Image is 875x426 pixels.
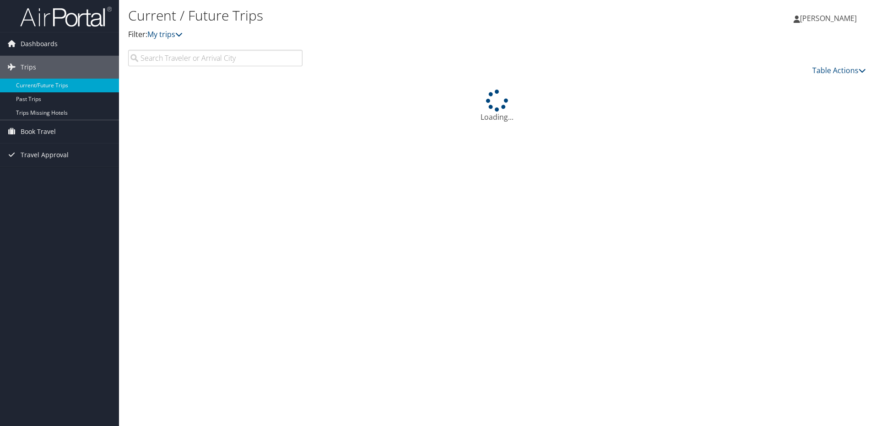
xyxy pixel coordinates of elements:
span: Travel Approval [21,144,69,166]
img: airportal-logo.png [20,6,112,27]
input: Search Traveler or Arrival City [128,50,302,66]
span: Book Travel [21,120,56,143]
h1: Current / Future Trips [128,6,620,25]
span: Trips [21,56,36,79]
span: [PERSON_NAME] [800,13,857,23]
a: My trips [147,29,183,39]
div: Loading... [128,90,866,122]
a: Table Actions [812,65,866,75]
p: Filter: [128,29,620,41]
a: [PERSON_NAME] [794,5,866,32]
span: Dashboards [21,32,58,55]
